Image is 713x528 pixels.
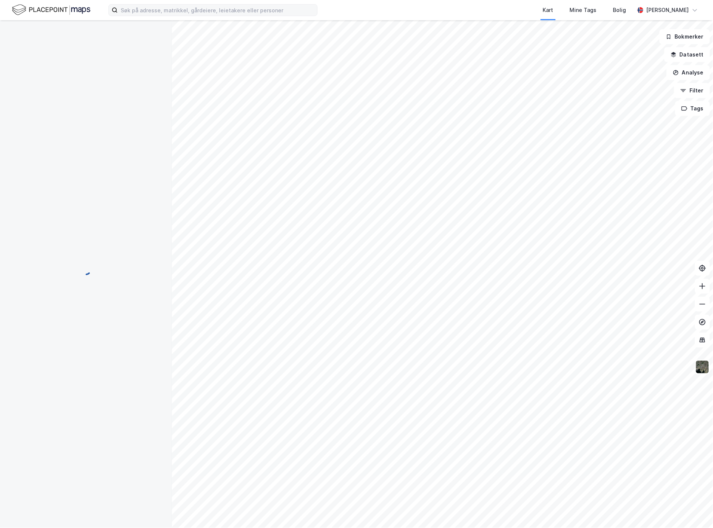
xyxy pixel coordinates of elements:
[570,6,597,15] div: Mine Tags
[118,4,317,16] input: Søk på adresse, matrikkel, gårdeiere, leietakere eller personer
[543,6,553,15] div: Kart
[676,492,713,528] div: Kontrollprogram for chat
[12,3,90,16] img: logo.f888ab2527a4732fd821a326f86c7f29.svg
[660,29,710,44] button: Bokmerker
[675,101,710,116] button: Tags
[80,264,92,276] img: spinner.a6d8c91a73a9ac5275cf975e30b51cfb.svg
[613,6,626,15] div: Bolig
[664,47,710,62] button: Datasett
[695,360,710,374] img: 9k=
[667,65,710,80] button: Analyse
[674,83,710,98] button: Filter
[676,492,713,528] iframe: Chat Widget
[646,6,689,15] div: [PERSON_NAME]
